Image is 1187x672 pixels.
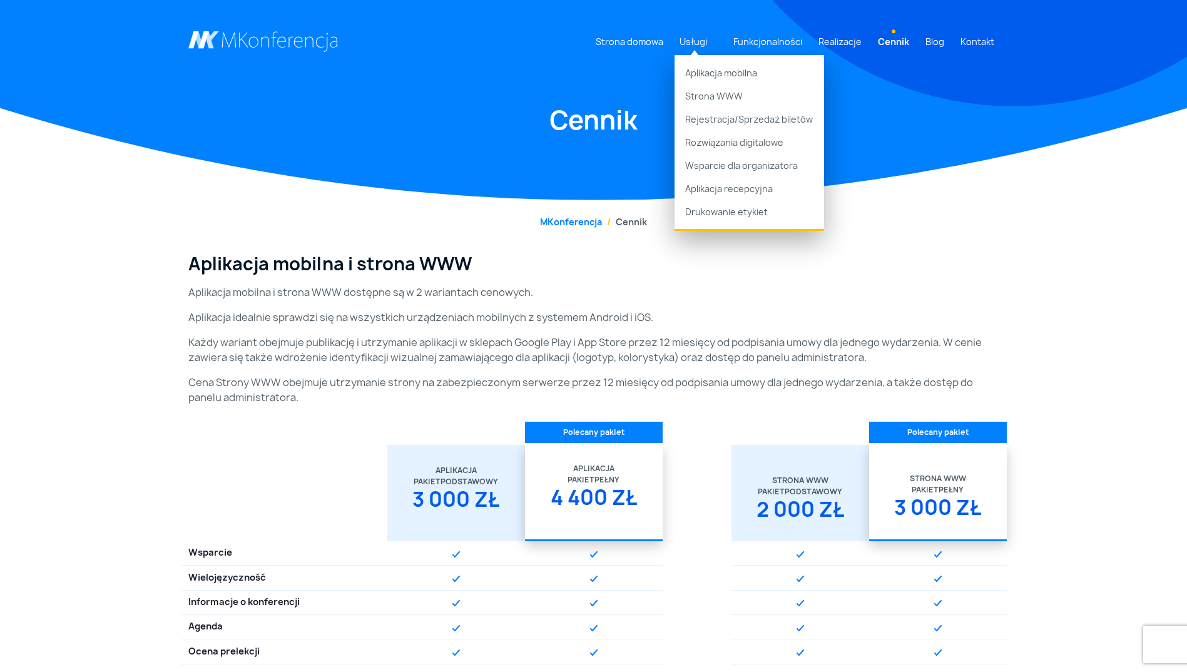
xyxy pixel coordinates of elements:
a: Usługi [675,30,712,53]
span: Wsparcie [188,546,232,560]
img: Graficzny element strony [797,551,804,557]
img: Graficzny element strony [797,576,804,582]
a: Realizacje [813,30,867,53]
span: Pakiet [758,486,785,497]
a: Drukowanie etykiet [675,200,824,230]
div: 3 000 zł [877,496,999,529]
p: Każdy wariant obejmuje publikację i utrzymanie aplikacji w sklepach Google Play i App Store przez... [188,335,999,365]
nav: breadcrumb [188,215,999,228]
img: Graficzny element strony [934,600,942,606]
p: Aplikacja idealnie sprawdzi się na wszystkich urządzeniach mobilnych z systemem Android i iOS. [188,310,999,325]
div: 2 000 zł [739,497,862,531]
img: Graficzny element strony [590,576,598,582]
a: Rejestracja/Sprzedaż biletów [675,108,824,131]
h3: Aplikacja mobilna i strona WWW [188,253,999,275]
div: Aplikacja [395,465,517,476]
a: Funkcjonalności [728,30,807,53]
a: Rozwiązania digitalowe [675,131,824,154]
a: Kontakt [955,30,999,53]
a: Wsparcie dla organizatora [675,154,824,177]
a: Strona WWW [675,84,824,108]
img: Graficzny element strony [934,576,942,582]
div: Podstawowy [739,486,862,497]
li: Cennik [602,215,647,228]
div: Pełny [877,484,999,496]
span: Pakiet [912,484,939,496]
img: Graficzny element strony [797,649,804,656]
a: Aplikacja mobilna [675,55,824,84]
img: Graficzny element strony [590,625,598,631]
img: Graficzny element strony [590,551,598,557]
a: Cennik [873,30,914,53]
img: Graficzny element strony [590,649,598,656]
div: Podstawowy [395,476,517,487]
a: Strona domowa [591,30,668,53]
img: Graficzny element strony [934,649,942,656]
span: Wielojęzyczność [188,571,266,585]
img: Graficzny element strony [452,551,460,557]
a: MKonferencja [540,216,602,228]
div: 3 000 zł [395,487,517,521]
span: Agenda [188,620,223,634]
div: Strona WWW [877,473,999,484]
img: Graficzny element strony [934,625,942,631]
p: Cena Strony WWW obejmuje utrzymanie strony na zabezpieczonym serwerze przez 12 miesięcy od podpis... [188,375,999,405]
img: Graficzny element strony [452,625,460,631]
div: Pełny [532,474,655,486]
img: Graficzny element strony [934,551,942,557]
h1: Cennik [188,103,999,137]
p: Aplikacja mobilna i strona WWW dostępne są w 2 wariantach cenowych. [188,285,999,300]
img: Graficzny element strony [452,649,460,656]
img: Graficzny element strony [590,600,598,606]
img: Graficzny element strony [452,576,460,582]
span: Pakiet [414,476,441,487]
img: Graficzny element strony [797,625,804,631]
div: Aplikacja [532,463,655,474]
div: Strona WWW [739,475,862,486]
div: 4 400 zł [532,486,655,519]
a: Aplikacja recepcyjna [675,177,824,200]
span: Pakiet [568,474,594,486]
img: Graficzny element strony [452,600,460,606]
img: Graficzny element strony [797,600,804,606]
a: Blog [920,30,949,53]
span: Ocena prelekcji [188,645,260,659]
span: Informacje o konferencji [188,596,300,609]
